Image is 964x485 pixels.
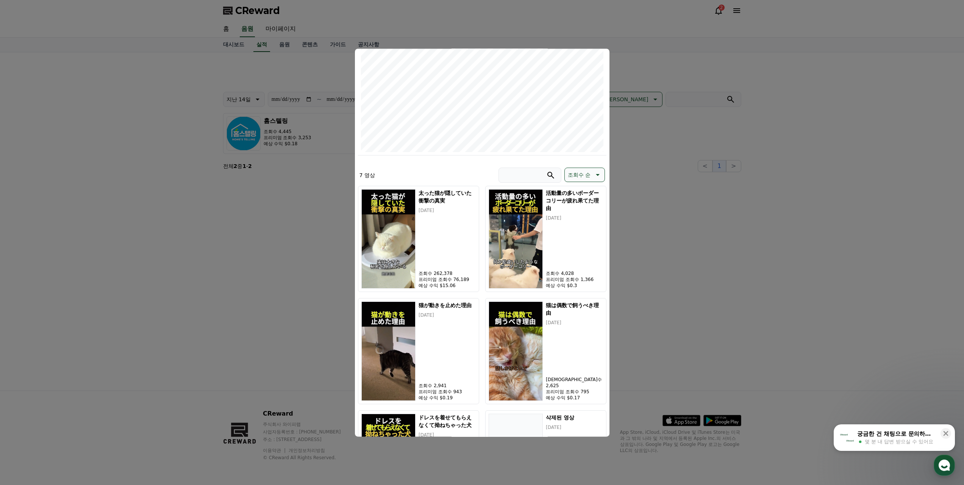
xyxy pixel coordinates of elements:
h5: 活動量の多いボーダーコリーが疲れ果てた理由 [546,189,603,212]
p: 예상 수익 $0.17 [546,395,603,401]
p: 예상 수익 $15.06 [419,283,475,289]
p: [DATE] [419,312,475,318]
a: 설정 [98,240,145,259]
p: [DATE] [419,207,475,213]
img: 活動量の多いボーダーコリーが疲れ果てた理由 [489,189,543,289]
p: [DEMOGRAPHIC_DATA]수 2,625 [546,377,603,389]
span: 홈 [24,252,28,258]
p: 조회수 4,028 [546,270,603,276]
p: 조회수 2,941 [419,383,475,389]
p: 예상 수익 $0.3 [546,283,603,289]
h5: ドレスを着せてもらえなくて拗ねちゃった犬 [419,414,475,429]
img: 猫は偶数で飼うべき理由 [489,301,543,401]
span: 대화 [69,252,78,258]
h5: 猫が動きを止めた理由 [419,301,475,309]
p: 프리미엄 조회수 76,189 [419,276,475,283]
p: [DATE] [419,432,475,438]
span: 설정 [117,252,126,258]
p: [DATE] [546,424,603,430]
button: 猫が動きを止めた理由 猫が動きを止めた理由 [DATE] 조회수 2,941 프리미엄 조회수 943 예상 수익 $0.19 [358,298,479,404]
div: modal [355,49,609,436]
button: 活動量の多いボーダーコリーが疲れ果てた理由 活動量の多いボーダーコリーが疲れ果てた理由 [DATE] 조회수 4,028 프리미엄 조회수 1,366 예상 수익 $0.3 [485,186,606,292]
button: 조회수 순 [564,168,605,182]
p: 프리미엄 조회수 1,366 [546,276,603,283]
p: 조회수 262,378 [419,270,475,276]
p: 조회수 순 [568,170,591,180]
a: 대화 [50,240,98,259]
button: 猫は偶数で飼うべき理由 猫は偶数で飼うべき理由 [DATE] [DEMOGRAPHIC_DATA]수 2,625 프리미엄 조회수 795 예상 수익 $0.17 [485,298,606,404]
h5: 삭제된 영상 [546,414,603,421]
p: 예상 수익 $0.19 [419,395,475,401]
h5: 猫は偶数で飼うべき理由 [546,301,603,317]
p: 프리미엄 조회수 943 [419,389,475,395]
a: 홈 [2,240,50,259]
p: 7 영상 [359,171,375,179]
img: 猫が動きを止めた理由 [361,301,416,401]
p: [DATE] [546,320,603,326]
button: 太った猫が隠していた衝撃の真実 太った猫が隠していた衝撃の真実 [DATE] 조회수 262,378 프리미엄 조회수 76,189 예상 수익 $15.06 [358,186,479,292]
p: [DATE] [546,215,603,221]
h5: 太った猫が隠していた衝撃の真実 [419,189,475,204]
img: 太った猫が隠していた衝撃の真実 [361,189,416,289]
p: 프리미엄 조회수 795 [546,389,603,395]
